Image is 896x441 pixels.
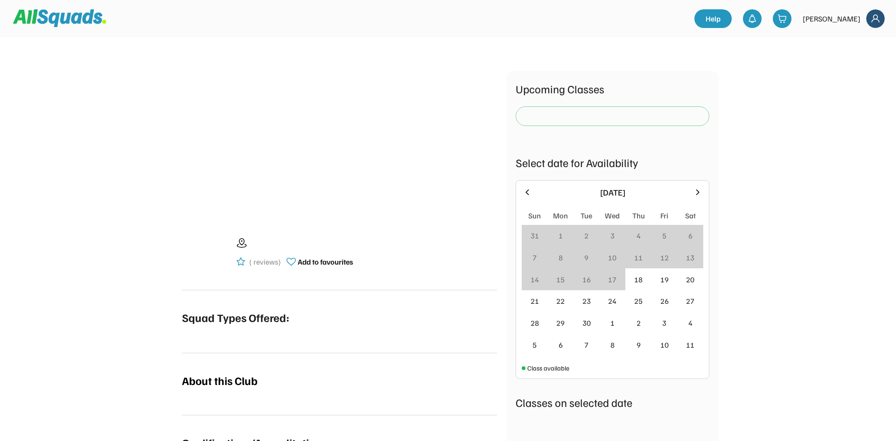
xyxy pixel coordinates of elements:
a: Help [694,9,732,28]
img: bell-03%20%281%29.svg [748,14,757,23]
div: [PERSON_NAME] [803,13,861,24]
div: Sun [528,210,541,221]
div: 7 [584,339,588,350]
div: [DATE] [538,186,687,199]
div: 13 [686,252,694,263]
div: 24 [608,295,616,307]
div: 7 [532,252,537,263]
div: Mon [553,210,568,221]
div: Classes on selected date [516,394,709,411]
div: 11 [634,252,643,263]
div: 9 [584,252,588,263]
div: 10 [608,252,616,263]
div: 5 [662,230,666,241]
div: Add to favourites [298,256,353,267]
div: Sat [685,210,696,221]
div: 20 [686,274,694,285]
div: 11 [686,339,694,350]
div: 30 [582,317,591,329]
div: 28 [531,317,539,329]
div: 3 [662,317,666,329]
div: 17 [608,274,616,285]
div: ( reviews) [249,256,281,267]
div: 5 [532,339,537,350]
div: 6 [688,230,693,241]
div: 1 [610,317,615,329]
img: Squad%20Logo.svg [13,9,106,27]
div: 18 [634,274,643,285]
div: 2 [584,230,588,241]
div: Fri [660,210,668,221]
div: 29 [556,317,565,329]
div: Tue [581,210,592,221]
div: 22 [556,295,565,307]
div: Thu [632,210,645,221]
img: shopping-cart-01%20%281%29.svg [777,14,787,23]
div: 4 [688,317,693,329]
div: About this Club [182,372,258,389]
div: 19 [660,274,669,285]
div: 27 [686,295,694,307]
div: 4 [637,230,641,241]
div: 16 [582,274,591,285]
div: Wed [605,210,620,221]
img: yH5BAEAAAAALAAAAAABAAEAAAIBRAA7 [182,229,229,276]
div: 25 [634,295,643,307]
div: 1 [559,230,563,241]
div: 31 [531,230,539,241]
div: 9 [637,339,641,350]
div: 26 [660,295,669,307]
div: Squad Types Offered: [182,309,289,326]
div: 8 [610,339,615,350]
div: 15 [556,274,565,285]
div: 23 [582,295,591,307]
div: 14 [531,274,539,285]
img: yH5BAEAAAAALAAAAAABAAEAAAIBRAA7 [211,71,468,210]
div: 3 [610,230,615,241]
div: Upcoming Classes [516,80,709,97]
div: Class available [527,363,569,373]
div: 8 [559,252,563,263]
div: 12 [660,252,669,263]
div: 2 [637,317,641,329]
img: Frame%2018.svg [866,9,885,28]
div: 6 [559,339,563,350]
div: Select date for Availability [516,154,709,171]
div: 21 [531,295,539,307]
div: 10 [660,339,669,350]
